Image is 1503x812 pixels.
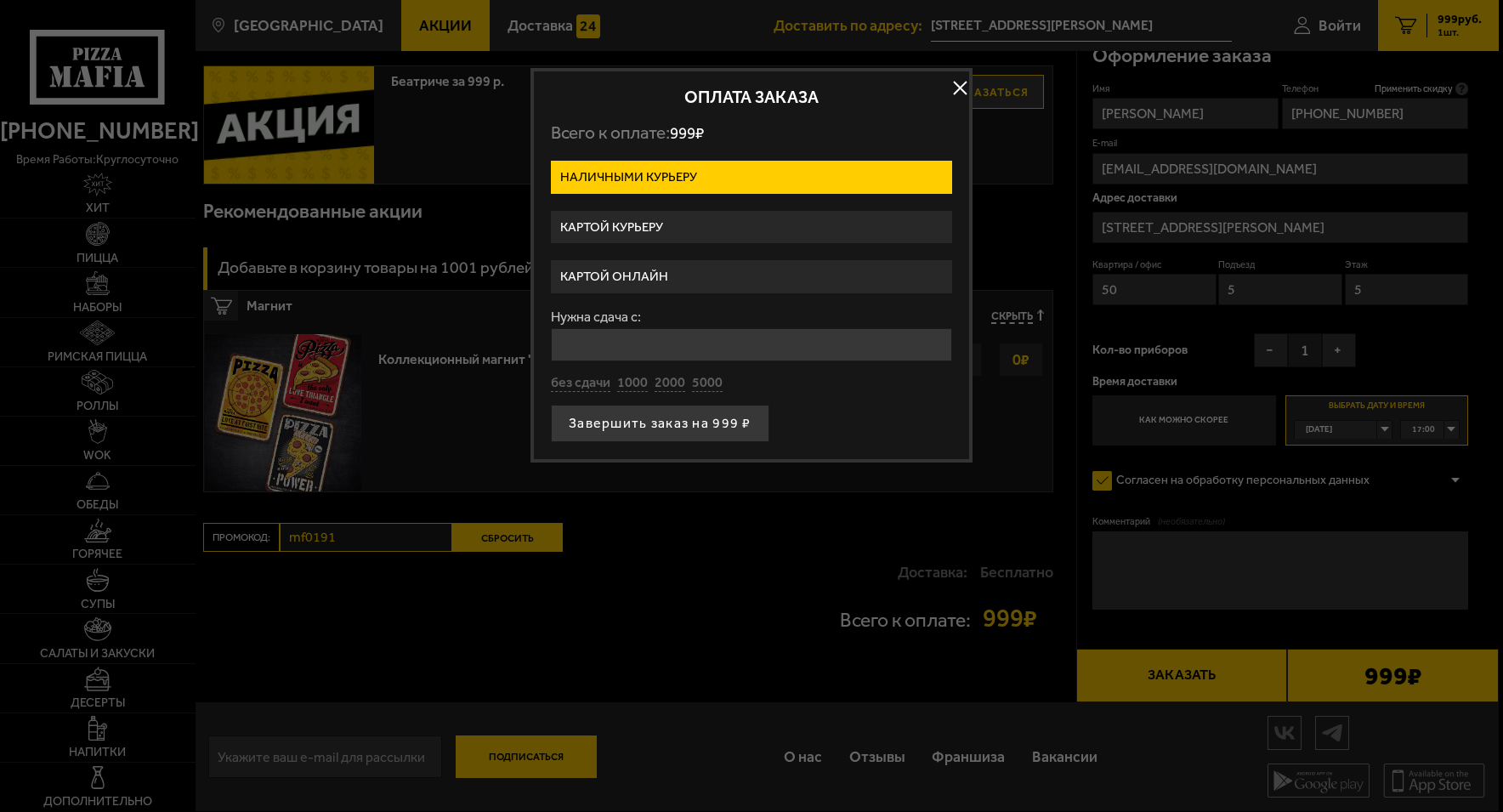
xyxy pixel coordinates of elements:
[551,88,952,105] h2: Оплата заказа
[551,374,610,393] button: без сдачи
[551,122,952,144] p: Всего к оплате:
[692,374,723,393] button: 5000
[617,374,648,393] button: 1000
[551,260,952,293] label: Картой онлайн
[670,123,704,143] span: 999 ₽
[551,405,769,442] button: Завершить заказ на 999 ₽
[551,211,952,244] label: Картой курьеру
[551,161,952,194] label: Наличными курьеру
[655,374,685,393] button: 2000
[551,310,952,324] label: Нужна сдача с:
